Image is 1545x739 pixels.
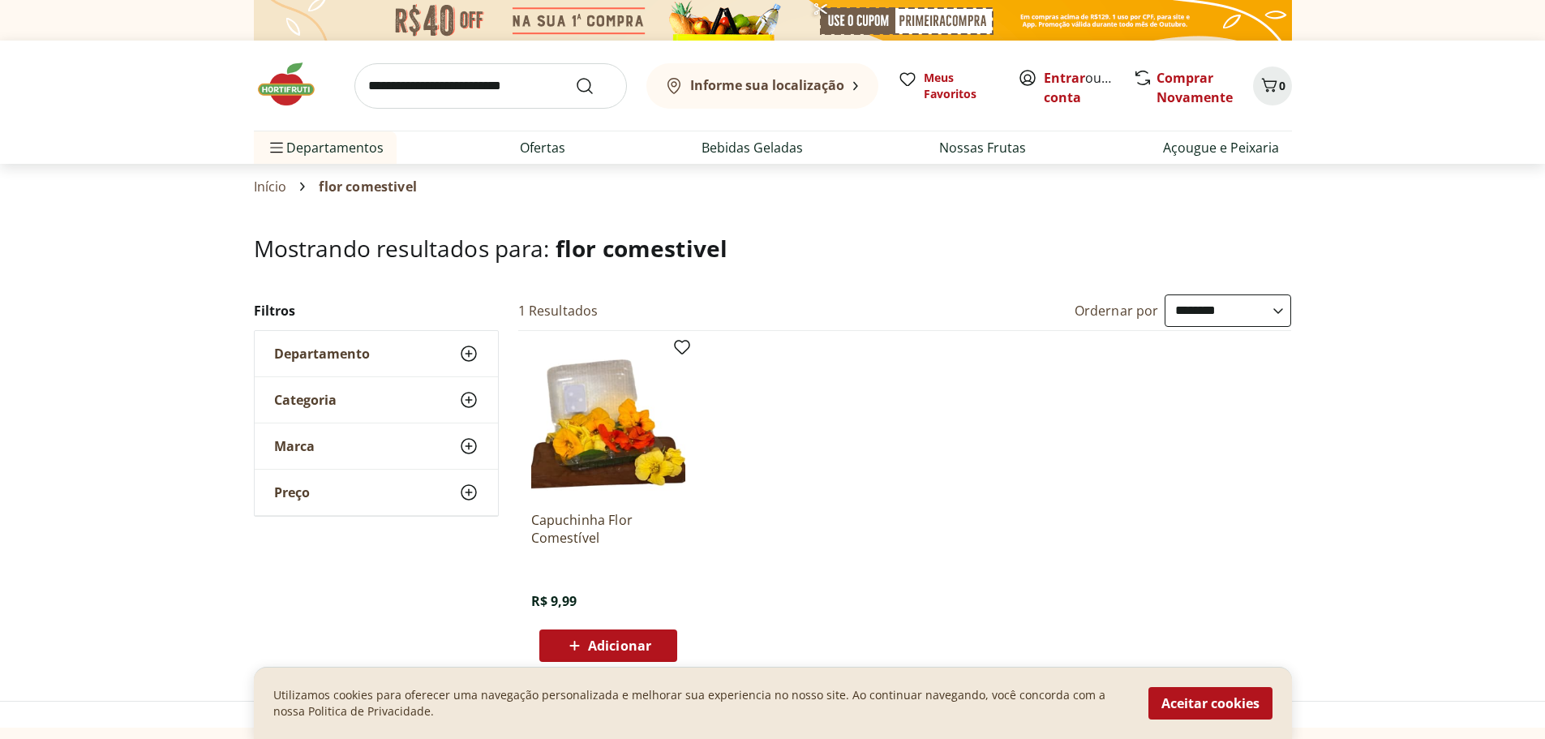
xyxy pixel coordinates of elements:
[520,138,565,157] a: Ofertas
[531,511,685,547] a: Capuchinha Flor Comestível
[556,233,727,264] span: flor comestivel
[255,470,498,515] button: Preço
[255,377,498,423] button: Categoria
[254,235,1292,261] h1: Mostrando resultados para:
[1148,687,1272,720] button: Aceitar cookies
[254,179,287,194] a: Início
[898,70,998,102] a: Meus Favoritos
[518,302,599,320] h2: 1 Resultados
[1279,78,1285,93] span: 0
[255,423,498,469] button: Marca
[255,331,498,376] button: Departamento
[254,60,335,109] img: Hortifruti
[588,639,651,652] span: Adicionar
[702,138,803,157] a: Bebidas Geladas
[274,392,337,408] span: Categoria
[354,63,627,109] input: search
[319,179,416,194] span: flor comestivel
[1044,69,1085,87] a: Entrar
[254,294,499,327] h2: Filtros
[531,344,685,498] img: Capuchinha Flor Comestível
[267,128,286,167] button: Menu
[1157,69,1233,106] a: Comprar Novamente
[274,438,315,454] span: Marca
[267,128,384,167] span: Departamentos
[1253,67,1292,105] button: Carrinho
[1163,138,1279,157] a: Açougue e Peixaria
[690,76,844,94] b: Informe sua localização
[646,63,878,109] button: Informe sua localização
[274,484,310,501] span: Preço
[939,138,1026,157] a: Nossas Frutas
[531,592,577,610] span: R$ 9,99
[1044,68,1116,107] span: ou
[539,629,677,662] button: Adicionar
[1044,69,1133,106] a: Criar conta
[924,70,998,102] span: Meus Favoritos
[273,687,1129,720] p: Utilizamos cookies para oferecer uma navegação personalizada e melhorar sua experiencia no nosso ...
[274,346,370,362] span: Departamento
[575,76,614,96] button: Submit Search
[1075,302,1159,320] label: Ordernar por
